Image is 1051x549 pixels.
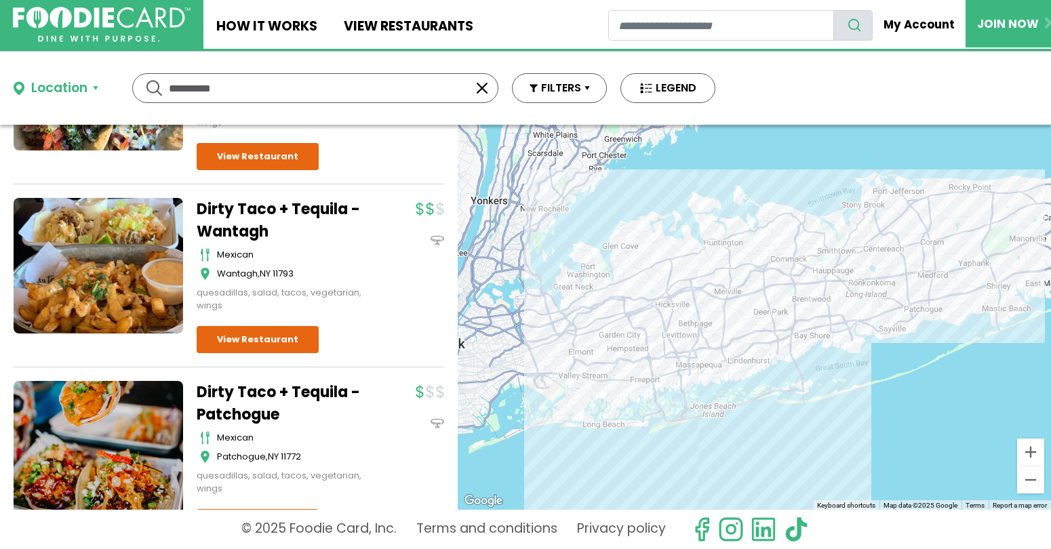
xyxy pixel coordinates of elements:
[197,326,319,353] a: View Restaurant
[817,501,875,510] button: Keyboard shortcuts
[783,516,809,542] img: tiktok.svg
[13,7,191,43] img: FoodieCard; Eat, Drink, Save, Donate
[197,509,319,536] a: View Restaurant
[197,143,319,170] a: View Restaurant
[200,431,210,445] img: cutlery_icon.svg
[873,9,966,39] a: My Account
[884,502,957,509] span: Map data ©2025 Google
[197,469,366,495] div: quesadillas, salad, tacos, vegetarian, wings
[966,502,985,509] a: Terms
[431,234,444,247] img: dinein_icon.svg
[281,450,301,463] span: 11772
[689,516,715,542] svg: check us out on facebook
[608,10,834,41] input: restaurant search
[217,450,366,464] div: ,
[620,73,715,103] button: LEGEND
[512,73,607,103] button: FILTERS
[431,417,444,430] img: dinein_icon.svg
[217,267,366,281] div: ,
[577,516,666,542] a: Privacy policy
[833,10,873,41] button: search
[197,381,366,426] a: Dirty Taco + Tequila - Patchogue
[461,492,506,510] img: Google
[217,450,266,463] span: Patchogue
[1017,439,1044,466] button: Zoom in
[416,516,557,542] a: Terms and conditions
[31,79,87,98] div: Location
[200,450,210,464] img: map_icon.svg
[217,248,366,262] div: mexican
[751,516,776,542] img: linkedin.svg
[1017,466,1044,493] button: Zoom out
[260,267,271,280] span: NY
[268,450,279,463] span: NY
[461,492,506,510] a: Open this area in Google Maps (opens a new window)
[200,248,210,262] img: cutlery_icon.svg
[14,79,98,98] button: Location
[197,286,366,312] div: quesadillas, salad, tacos, vegetarian, wings
[200,267,210,281] img: map_icon.svg
[241,516,397,542] p: © 2025 Foodie Card, Inc.
[993,502,1047,509] a: Report a map error
[217,267,258,280] span: Wantagh
[217,431,366,445] div: mexican
[273,267,294,280] span: 11793
[197,198,366,243] a: Dirty Taco + Tequila - Wantagh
